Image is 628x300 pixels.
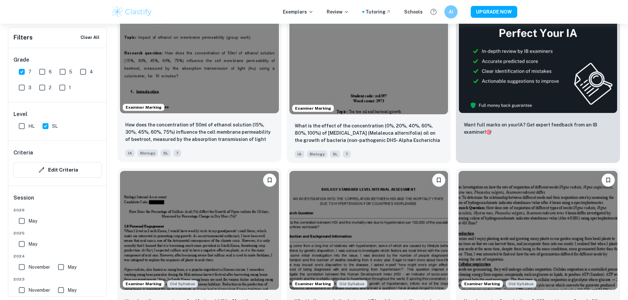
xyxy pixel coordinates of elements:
h6: AI [447,8,455,15]
div: Starting from the May 2025 session, the Biology IA requirements have changed. It's OK to refer to... [167,280,198,287]
span: 7 [343,150,351,158]
img: Clastify logo [111,5,153,18]
span: 2026 [14,207,102,213]
p: How does the concentration of 50ml of ethanol solution (15%, 30%, 45%, 60%, 75%) influence the ce... [125,121,274,144]
span: 6 [49,68,52,75]
span: 🎯 [486,129,492,135]
span: November [28,263,50,271]
img: Biology IA example thumbnail: How does rate of respiration of differen [459,171,617,290]
h6: Criteria [14,149,33,157]
span: 7 [28,68,31,75]
img: Biology IA example thumbnail: What is the correlation between HDI and [289,171,448,290]
button: AI [444,5,458,18]
p: Review [327,8,349,15]
span: Examiner Marking [123,104,164,110]
button: UPGRADE NOW [471,6,517,18]
p: Want full marks on your IA ? Get expert feedback from an IB examiner! [464,121,612,136]
img: Biology IA example thumbnail: How does the percentage of sulfuric acid [120,171,279,290]
h6: Level [14,110,102,118]
button: Clear All [79,33,101,42]
span: 5 [69,68,72,75]
span: Examiner Marking [123,281,164,287]
span: Examiner Marking [292,105,334,111]
button: Bookmark [602,174,615,187]
div: Starting from the May 2025 session, the Biology IA requirements have changed. It's OK to refer to... [506,280,536,287]
span: 2 [49,84,51,91]
span: 7 [173,150,181,157]
span: Biology [137,150,158,157]
button: Help and Feedback [428,6,439,17]
span: IA [125,150,135,157]
span: Old Syllabus [167,280,198,287]
a: Schools [404,8,423,15]
span: 2023 [14,276,102,282]
button: Edit Criteria [14,162,102,178]
span: 3 [28,84,31,91]
p: What is the effect of the concentration (0%, 20%, 40%, 60%, 80%, 100%) of tea tree (Melaleuca alt... [295,122,443,145]
span: May [68,263,76,271]
span: IA [295,150,304,158]
span: SL [330,150,340,158]
button: Bookmark [263,174,276,187]
span: 1 [69,84,71,91]
span: Old Syllabus [506,280,536,287]
span: May [28,217,37,225]
span: 4 [90,68,93,75]
span: HL [28,123,35,130]
div: Starting from the May 2025 session, the Biology IA requirements have changed. It's OK to refer to... [337,280,367,287]
span: November [28,286,50,294]
a: Tutoring [366,8,391,15]
span: Examiner Marking [462,281,503,287]
span: May [28,240,37,248]
span: Examiner Marking [292,281,334,287]
h6: Filters [14,33,33,42]
span: 2025 [14,230,102,236]
h6: Session [14,194,102,207]
span: 2024 [14,253,102,259]
span: Old Syllabus [337,280,367,287]
p: Exemplars [283,8,314,15]
h6: Grade [14,56,102,64]
button: Bookmark [432,174,445,187]
span: SL [161,150,171,157]
span: SL [52,123,58,130]
span: May [68,286,76,294]
span: Biology [307,150,327,158]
